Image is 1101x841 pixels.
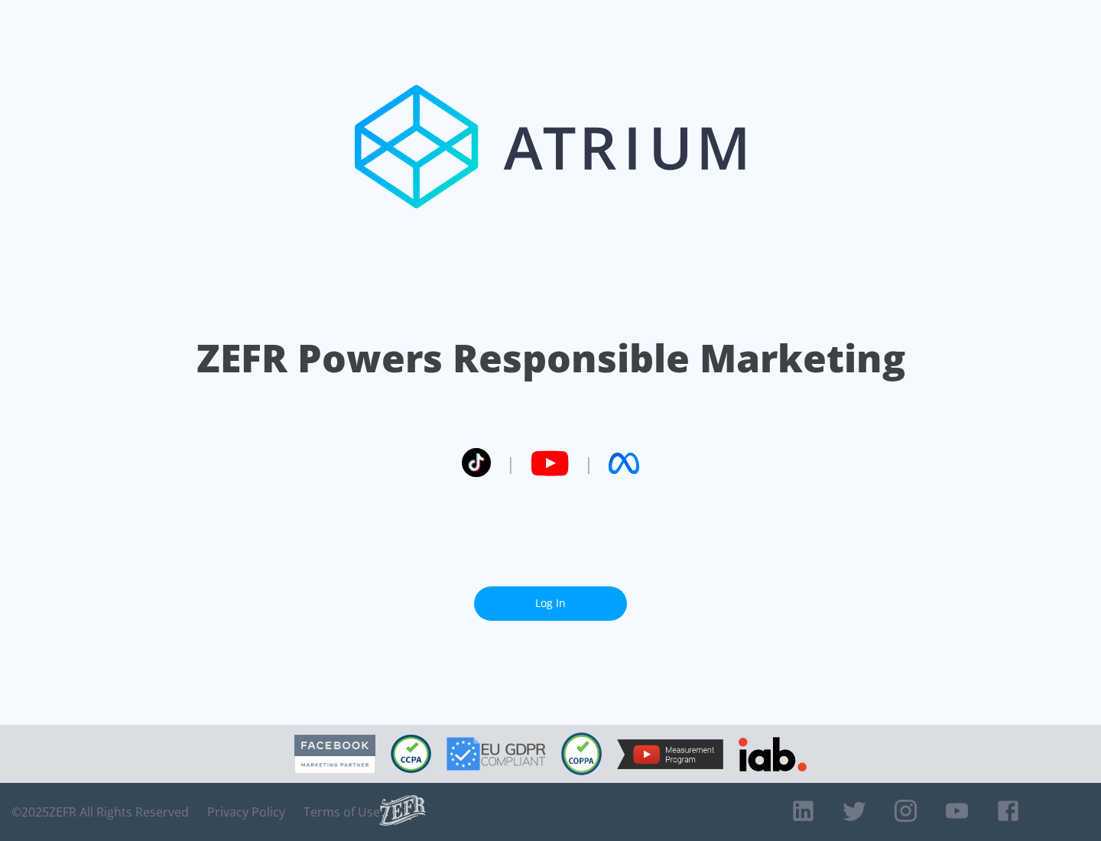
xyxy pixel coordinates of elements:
img: GDPR Compliant [447,737,546,771]
img: COPPA Compliant [561,732,602,775]
a: Privacy Policy [207,804,285,820]
span: | [506,452,515,475]
img: Facebook Marketing Partner [294,735,375,774]
a: Log In [474,586,627,621]
h1: ZEFR Powers Responsible Marketing [196,332,905,385]
img: CCPA Compliant [391,735,431,773]
img: YouTube Measurement Program [617,739,723,769]
span: | [584,452,593,475]
span: © 2025 ZEFR All Rights Reserved [11,804,189,820]
img: IAB [739,737,807,771]
a: Terms of Use [304,804,380,820]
